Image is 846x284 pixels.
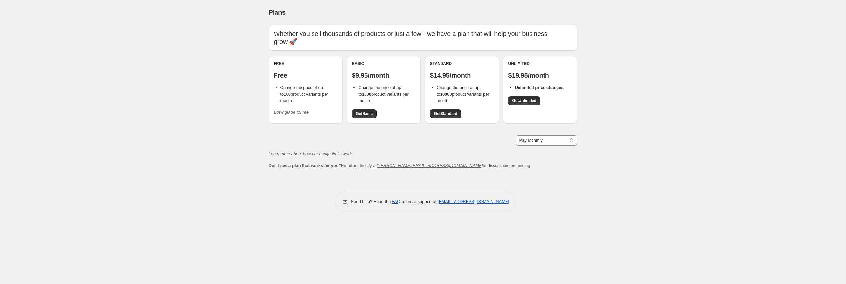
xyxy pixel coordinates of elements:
[362,92,371,97] b: 1000
[508,96,540,105] a: GetUnlimited
[508,61,572,66] div: Unlimited
[274,30,572,45] p: Whether you sell thousands of products or just a few - we have a plan that will help your busines...
[430,61,494,66] div: Standard
[515,85,563,90] b: Unlimited price changes
[274,71,338,79] p: Free
[400,199,438,204] span: or email support at
[392,199,400,204] a: FAQ
[274,61,338,66] div: Free
[430,109,461,118] a: GetStandard
[269,163,341,168] b: Don't see a plan that works for you?
[270,107,313,118] button: Downgrade toFree
[508,71,572,79] p: $19.95/month
[437,85,489,103] span: Change the price of up to product variants per month
[352,109,377,118] a: GetBasic
[269,151,352,156] a: Learn more about how our usage limits work
[440,92,452,97] b: 10000
[438,199,509,204] a: [EMAIL_ADDRESS][DOMAIN_NAME]
[352,61,416,66] div: Basic
[269,9,286,16] span: Plans
[430,71,494,79] p: $14.95/month
[512,98,536,103] span: Get Unlimited
[351,199,392,204] span: Need help? Read the
[284,92,291,97] b: 100
[377,163,483,168] a: [PERSON_NAME][EMAIL_ADDRESS][DOMAIN_NAME]
[356,111,373,116] span: Get Basic
[352,71,416,79] p: $9.95/month
[280,85,328,103] span: Change the price of up to product variants per month
[434,111,457,116] span: Get Standard
[269,163,530,168] span: Email us directly at to discuss custom pricing
[274,110,309,115] i: Downgrade to Free
[358,85,409,103] span: Change the price of up to product variants per month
